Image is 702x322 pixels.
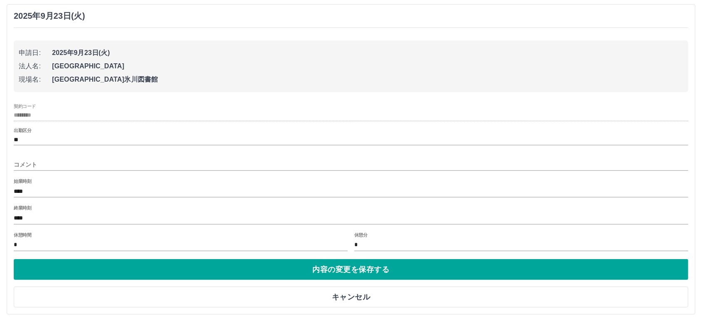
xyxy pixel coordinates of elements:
h3: 2025年9月23日(火) [14,11,85,21]
label: 休憩時間 [14,232,31,238]
button: キャンセル [14,287,688,307]
span: [GEOGRAPHIC_DATA] [52,61,683,71]
span: [GEOGRAPHIC_DATA]氷川図書館 [52,75,683,85]
label: 契約コード [14,103,36,109]
label: 始業時刻 [14,178,31,185]
span: 申請日: [19,48,52,58]
button: 内容の変更を保存する [14,259,688,280]
span: 2025年9月23日(火) [52,48,683,58]
label: 出勤区分 [14,127,31,134]
label: 終業時刻 [14,205,31,211]
label: 休憩分 [354,232,368,238]
span: 現場名: [19,75,52,85]
span: 法人名: [19,61,52,71]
